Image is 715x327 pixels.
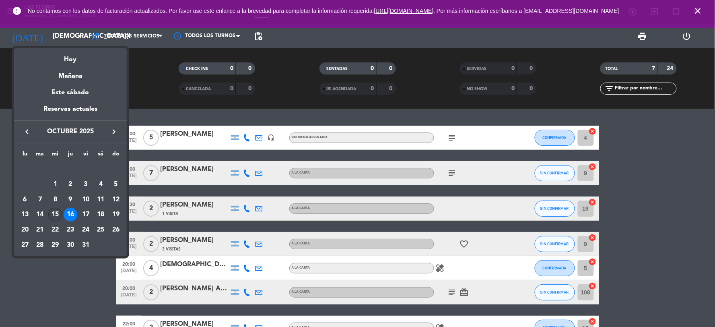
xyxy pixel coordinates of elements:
div: 6 [18,193,32,207]
td: 4 de octubre de 2025 [93,177,109,192]
td: 12 de octubre de 2025 [108,192,124,207]
div: 5 [109,178,123,191]
th: domingo [108,149,124,162]
td: 5 de octubre de 2025 [108,177,124,192]
td: 10 de octubre de 2025 [78,192,93,207]
div: 8 [48,193,62,207]
div: 9 [64,193,77,207]
th: miércoles [47,149,63,162]
td: 17 de octubre de 2025 [78,207,93,222]
th: lunes [17,149,33,162]
td: 3 de octubre de 2025 [78,177,93,192]
div: 12 [109,193,123,207]
td: 23 de octubre de 2025 [63,222,78,238]
td: 24 de octubre de 2025 [78,222,93,238]
div: 25 [94,223,107,237]
div: 4 [94,178,107,191]
div: 13 [18,208,32,221]
td: 13 de octubre de 2025 [17,207,33,222]
td: OCT. [17,161,124,177]
div: 20 [18,223,32,237]
td: 20 de octubre de 2025 [17,222,33,238]
div: 26 [109,223,123,237]
div: Este sábado [14,81,127,104]
i: keyboard_arrow_left [22,127,32,137]
td: 1 de octubre de 2025 [47,177,63,192]
button: keyboard_arrow_right [107,126,121,137]
div: Reservas actuales [14,104,127,120]
div: 15 [48,208,62,221]
div: 14 [33,208,47,221]
div: 21 [33,223,47,237]
div: Hoy [14,48,127,65]
div: 28 [33,238,47,252]
td: 14 de octubre de 2025 [33,207,48,222]
button: keyboard_arrow_left [20,126,34,137]
td: 30 de octubre de 2025 [63,238,78,253]
div: 17 [79,208,93,221]
th: jueves [63,149,78,162]
div: 16 [64,208,77,221]
td: 6 de octubre de 2025 [17,192,33,207]
td: 22 de octubre de 2025 [47,222,63,238]
div: 23 [64,223,77,237]
div: 18 [94,208,107,221]
th: viernes [78,149,93,162]
div: 2 [64,178,77,191]
div: 19 [109,208,123,221]
td: 2 de octubre de 2025 [63,177,78,192]
div: 31 [79,238,93,252]
td: 29 de octubre de 2025 [47,238,63,253]
th: martes [33,149,48,162]
td: 11 de octubre de 2025 [93,192,109,207]
td: 19 de octubre de 2025 [108,207,124,222]
div: 24 [79,223,93,237]
td: 26 de octubre de 2025 [108,222,124,238]
div: 3 [79,178,93,191]
div: Mañana [14,65,127,81]
div: 22 [48,223,62,237]
td: 21 de octubre de 2025 [33,222,48,238]
td: 28 de octubre de 2025 [33,238,48,253]
td: 16 de octubre de 2025 [63,207,78,222]
div: 10 [79,193,93,207]
th: sábado [93,149,109,162]
div: 30 [64,238,77,252]
div: 27 [18,238,32,252]
span: octubre 2025 [34,126,107,137]
td: 27 de octubre de 2025 [17,238,33,253]
div: 1 [48,178,62,191]
td: 25 de octubre de 2025 [93,222,109,238]
div: 7 [33,193,47,207]
div: 29 [48,238,62,252]
td: 18 de octubre de 2025 [93,207,109,222]
i: keyboard_arrow_right [109,127,119,137]
td: 9 de octubre de 2025 [63,192,78,207]
div: 11 [94,193,107,207]
td: 31 de octubre de 2025 [78,238,93,253]
td: 15 de octubre de 2025 [47,207,63,222]
td: 7 de octubre de 2025 [33,192,48,207]
td: 8 de octubre de 2025 [47,192,63,207]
